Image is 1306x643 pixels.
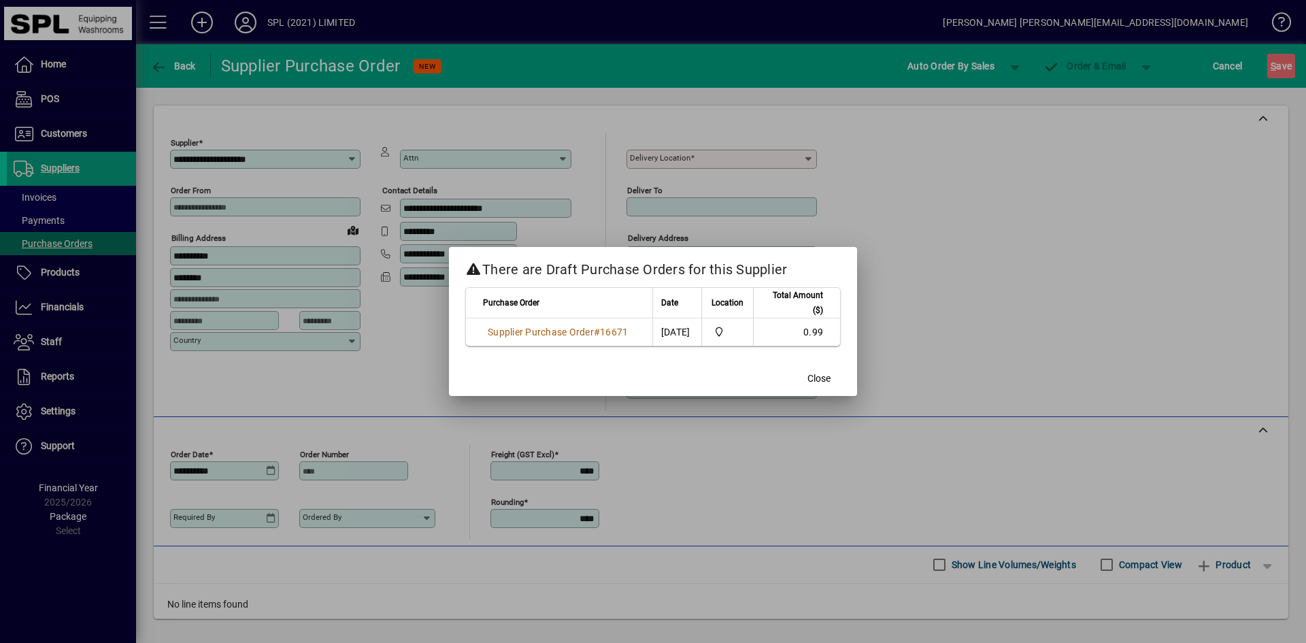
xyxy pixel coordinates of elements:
span: Close [807,372,831,386]
span: Date [661,295,678,310]
span: 16671 [600,327,628,337]
h2: There are Draft Purchase Orders for this Supplier [449,247,857,286]
span: Supplier Purchase Order [488,327,594,337]
button: Close [797,366,841,391]
span: Total Amount ($) [762,288,823,318]
td: 0.99 [753,318,840,346]
td: [DATE] [652,318,701,346]
span: Purchase Order [483,295,539,310]
a: Supplier Purchase Order#16671 [483,325,633,340]
span: Location [711,295,743,310]
span: SPL (2021) Limited [710,325,746,340]
span: # [594,327,600,337]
